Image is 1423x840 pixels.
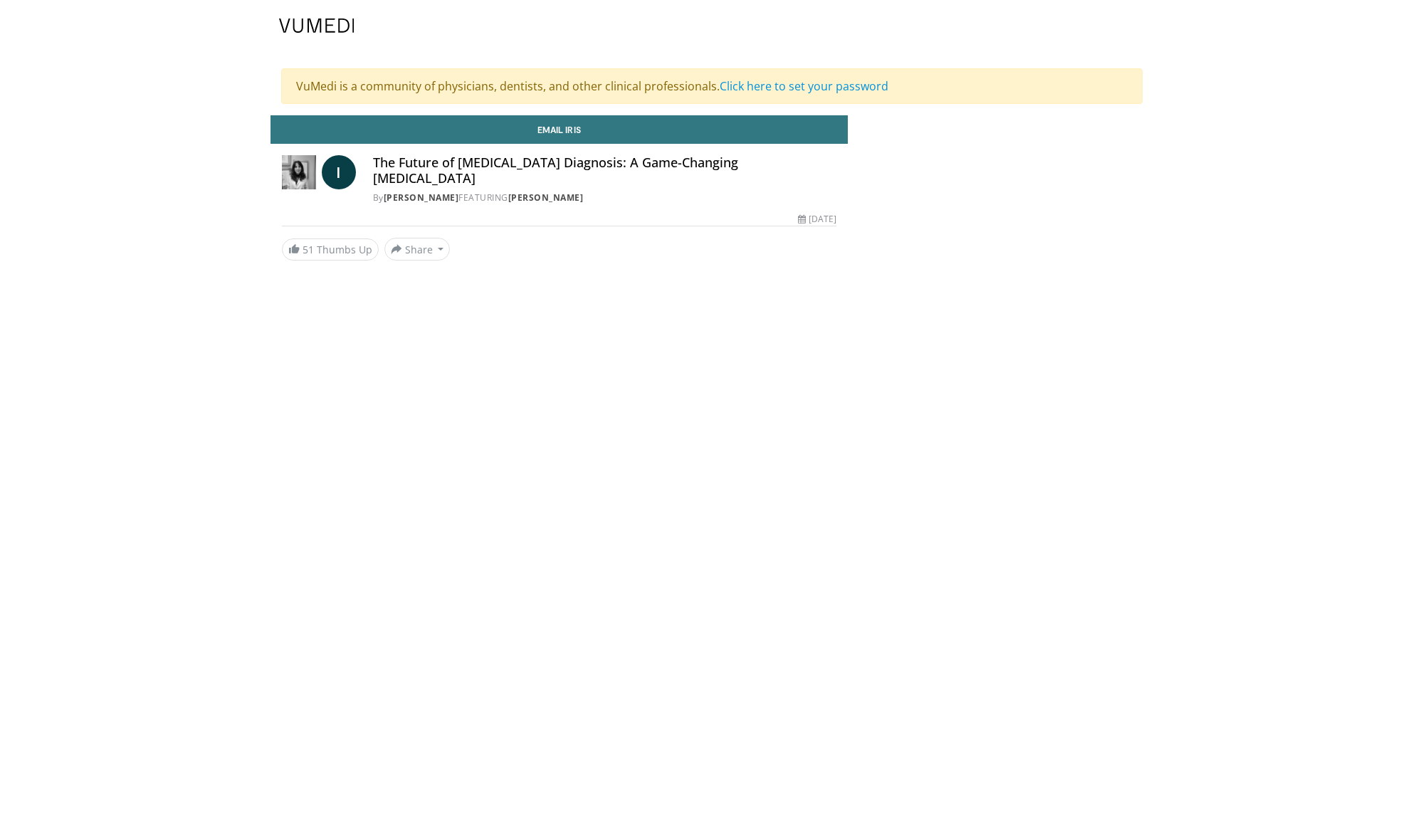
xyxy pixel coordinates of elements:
a: Email Iris [271,115,849,144]
img: Dr. Iris Gorfinkel [282,155,316,189]
a: [PERSON_NAME] [508,191,584,204]
h4: The Future of [MEDICAL_DATA] Diagnosis: A Game-Changing [MEDICAL_DATA] [373,155,837,186]
a: [PERSON_NAME] [384,191,459,204]
a: I [322,155,356,189]
span: 51 [303,243,314,256]
a: Click here to set your password [720,78,888,94]
img: VuMedi Logo [279,19,355,33]
div: By FEATURING [373,191,837,204]
div: VuMedi is a community of physicians, dentists, and other clinical professionals. [281,68,1143,104]
button: Share [384,238,451,261]
a: 51 Thumbs Up [282,238,379,261]
div: [DATE] [798,213,836,226]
